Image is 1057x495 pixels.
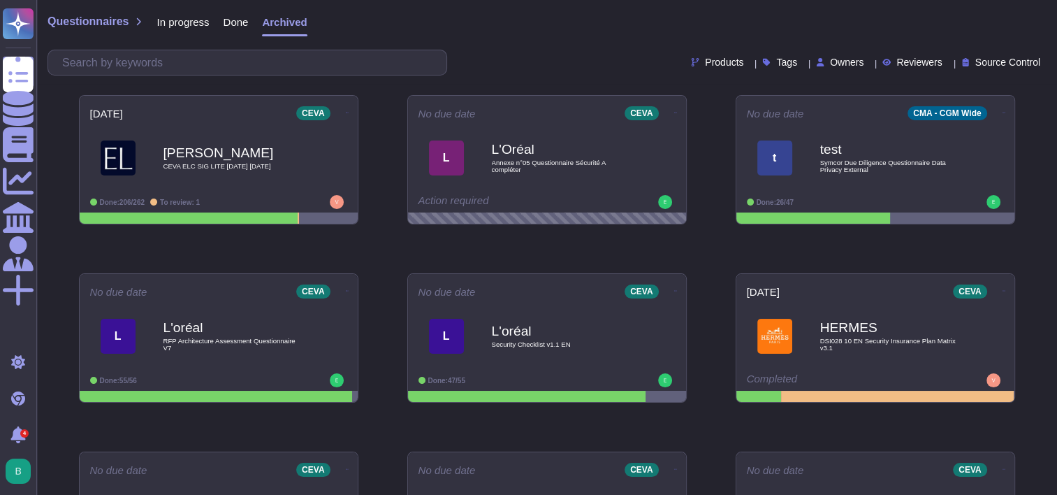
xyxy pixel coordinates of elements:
[658,195,672,209] img: user
[428,377,465,385] span: Done: 47/55
[418,108,476,119] span: No due date
[953,463,986,477] div: CEVA
[48,16,129,27] span: Questionnaires
[163,163,303,170] span: CEVA ELC SIG LITE [DATE] [DATE]
[418,195,590,209] div: Action required
[296,285,330,299] div: CEVA
[90,287,147,297] span: No due date
[492,143,632,156] b: L'Oréal
[747,465,804,475] span: No due date
[330,195,344,209] img: user
[757,141,792,175] div: t
[757,199,794,206] span: Done: 26/47
[820,159,960,173] span: Symcor Due Diligence Questionnaire Data Privacy External
[705,57,743,67] span: Products
[262,17,307,27] span: Archived
[163,321,303,334] b: L'oréal
[625,463,658,477] div: CEVA
[820,143,960,156] b: test
[224,17,249,27] span: Done
[100,199,145,206] span: Done: 206/262
[418,465,476,475] span: No due date
[953,285,986,299] div: CEVA
[101,319,136,354] div: L
[975,57,1040,67] span: Source Control
[492,159,632,173] span: Annexe n°05 Questionnaire Sécurité A compléter
[747,108,804,119] span: No due date
[101,141,136,175] img: Logo
[6,459,31,484] img: user
[896,57,942,67] span: Reviewers
[747,373,918,387] div: Completed
[492,341,632,348] span: Security Checklist v1.1 EN
[830,57,863,67] span: Owners
[100,377,137,385] span: Done: 55/56
[156,17,209,27] span: In progress
[3,456,41,487] button: user
[418,287,476,297] span: No due date
[90,465,147,475] span: No due date
[296,463,330,477] div: CEVA
[747,287,780,297] span: [DATE]
[986,373,1000,387] img: user
[429,319,464,354] div: L
[90,108,123,119] span: [DATE]
[296,106,330,120] div: CEVA
[658,373,672,387] img: user
[625,106,658,120] div: CEVA
[625,285,658,299] div: CEVA
[330,373,344,387] img: user
[757,319,792,354] img: Logo
[163,146,303,159] b: [PERSON_NAME]
[429,141,464,175] div: L
[55,50,446,75] input: Search by keywords
[820,321,960,334] b: HERMES
[492,324,632,338] b: L'oréal
[163,338,303,351] span: RFP Architecture Assessment Questionnaire V7
[820,338,960,351] span: DSI028 10 EN Security Insurance Plan Matrix v3.1
[776,57,797,67] span: Tags
[160,199,200,206] span: To review: 1
[907,106,986,120] div: CMA - CGM Wide
[986,195,1000,209] img: user
[20,429,29,438] div: 4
